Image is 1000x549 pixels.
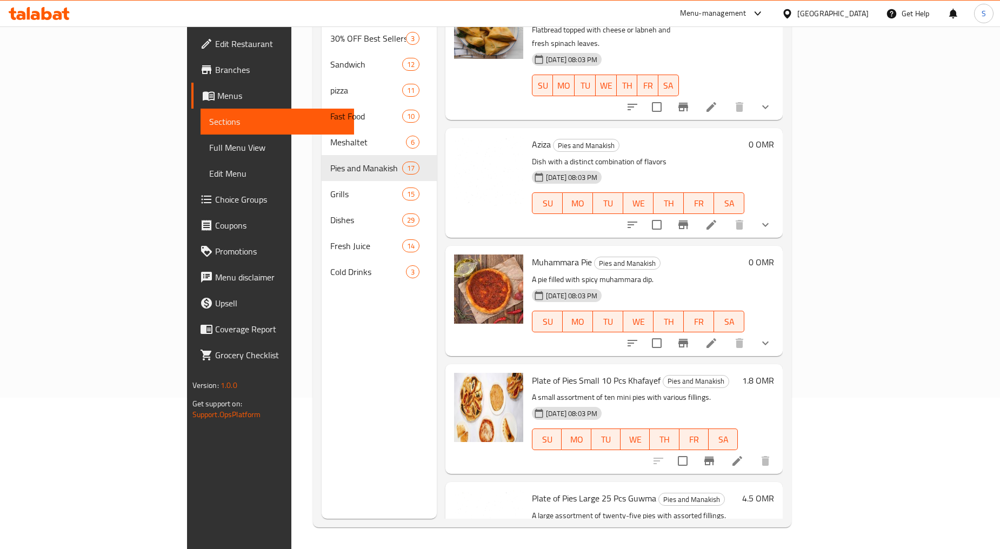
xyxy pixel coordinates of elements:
[688,196,710,211] span: FR
[742,373,774,388] h6: 1.8 OMR
[532,192,563,214] button: SU
[322,21,437,289] nav: Menu sections
[454,255,523,324] img: Muhammara Pie
[330,136,406,149] div: Meshaltet
[752,212,778,238] button: show more
[215,37,345,50] span: Edit Restaurant
[537,314,558,330] span: SU
[593,192,623,214] button: TU
[330,239,402,252] div: Fresh Juice
[201,160,354,186] a: Edit Menu
[330,188,402,200] div: Grills
[596,75,617,96] button: WE
[215,245,345,258] span: Promotions
[322,129,437,155] div: Meshaltet6
[542,291,602,301] span: [DATE] 08:03 PM
[726,94,752,120] button: delete
[654,432,675,447] span: TH
[454,137,523,206] img: Aziza
[621,429,650,450] button: WE
[542,55,602,65] span: [DATE] 08:03 PM
[537,432,557,447] span: SU
[330,162,402,175] div: Pies and Manakish
[628,196,649,211] span: WE
[553,139,619,152] div: Pies and Manakish
[532,254,592,270] span: Muhammara Pie
[532,372,661,389] span: Plate of Pies Small 10 Pcs Khafayef
[594,257,661,270] div: Pies and Manakish
[759,101,772,113] svg: Show Choices
[625,432,645,447] span: WE
[537,78,549,93] span: SU
[322,51,437,77] div: Sandwich12
[402,84,419,97] div: items
[600,78,612,93] span: WE
[637,75,658,96] button: FR
[642,78,654,93] span: FR
[696,448,722,474] button: Branch-specific-item
[532,490,656,506] span: Plate of Pies Large 25 Pcs Guwma
[209,141,345,154] span: Full Menu View
[532,23,679,50] p: Flatbread topped with cheese or labneh and fresh spinach leaves.
[557,78,570,93] span: MO
[532,311,563,332] button: SU
[406,137,419,148] span: 6
[403,241,419,251] span: 14
[322,181,437,207] div: Grills15
[617,75,637,96] button: TH
[406,32,419,45] div: items
[714,192,744,214] button: SA
[532,273,744,286] p: A pie filled with spicy muhammara dip.
[191,264,354,290] a: Menu disclaimer
[713,432,734,447] span: SA
[192,407,261,421] a: Support.OpsPlatform
[619,212,645,238] button: sort-choices
[322,259,437,285] div: Cold Drinks3
[217,89,345,102] span: Menus
[563,192,593,214] button: MO
[595,257,660,270] span: Pies and Manakish
[726,212,752,238] button: delete
[663,375,729,388] div: Pies and Manakish
[718,196,740,211] span: SA
[645,332,668,354] span: Select to update
[567,314,589,330] span: MO
[330,213,402,226] span: Dishes
[709,429,738,450] button: SA
[797,8,869,19] div: [GEOGRAPHIC_DATA]
[680,7,746,20] div: Menu-management
[718,314,740,330] span: SA
[537,196,558,211] span: SU
[532,136,551,152] span: Aziza
[215,193,345,206] span: Choice Groups
[654,311,684,332] button: TH
[684,432,704,447] span: FR
[322,155,437,181] div: Pies and Manakish17
[659,493,724,506] span: Pies and Manakish
[402,188,419,200] div: items
[982,8,986,19] span: S
[621,78,633,93] span: TH
[532,155,744,169] p: Dish with a distinct combination of flavors
[403,189,419,199] span: 15
[406,136,419,149] div: items
[403,85,419,96] span: 11
[330,58,402,71] div: Sandwich
[330,265,406,278] div: Cold Drinks
[714,311,744,332] button: SA
[402,58,419,71] div: items
[402,213,419,226] div: items
[330,84,402,97] span: pizza
[752,94,778,120] button: show more
[322,233,437,259] div: Fresh Juice14
[670,94,696,120] button: Branch-specific-item
[563,311,593,332] button: MO
[191,83,354,109] a: Menus
[658,75,679,96] button: SA
[191,57,354,83] a: Branches
[671,450,694,472] span: Select to update
[705,101,718,113] a: Edit menu item
[663,78,675,93] span: SA
[403,215,419,225] span: 29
